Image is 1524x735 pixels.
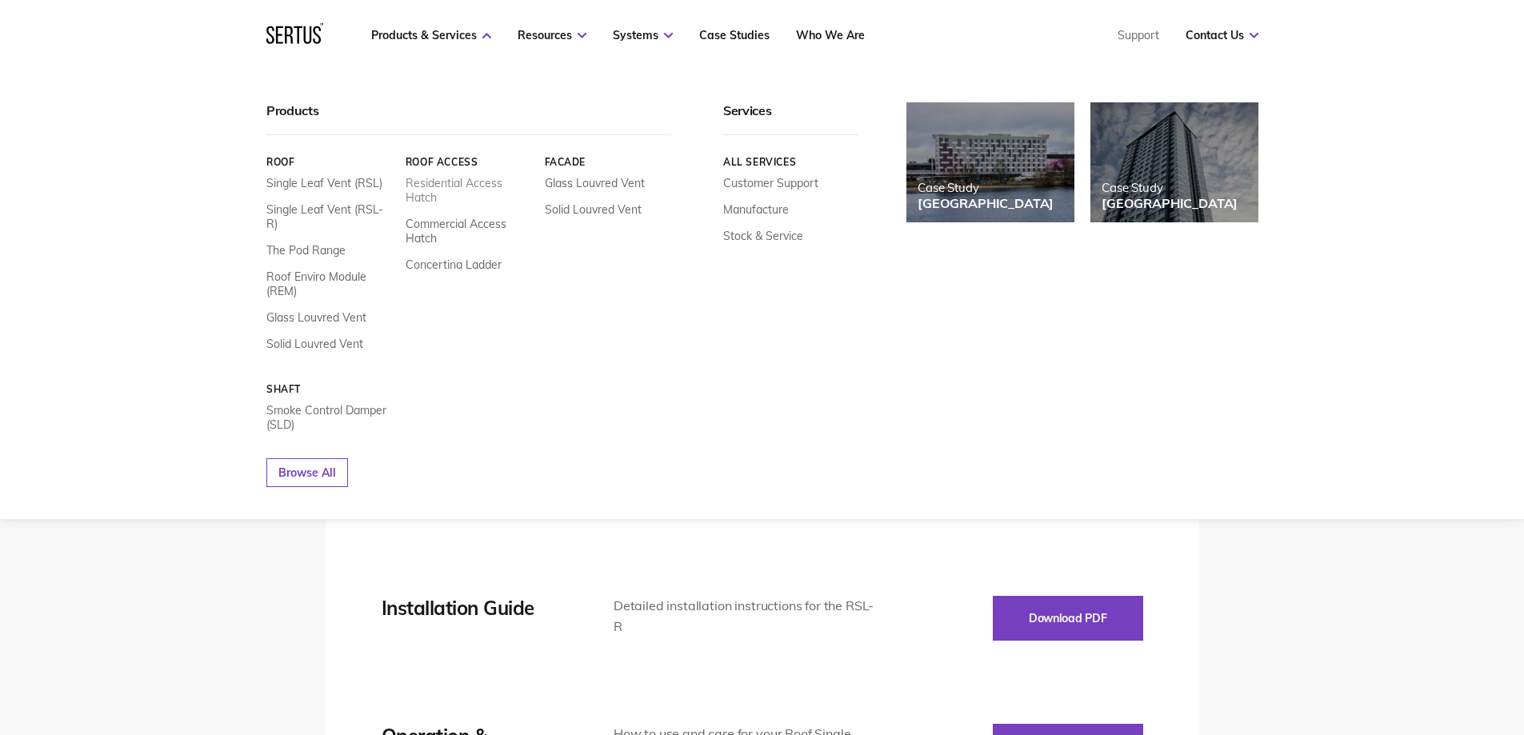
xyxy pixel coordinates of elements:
[918,180,1054,195] div: Case Study
[1186,28,1258,42] a: Contact Us
[266,458,348,487] a: Browse All
[266,102,671,135] div: Products
[405,176,532,205] a: Residential Access Hatch
[723,156,858,168] a: All services
[699,28,770,42] a: Case Studies
[544,202,641,217] a: Solid Louvred Vent
[405,217,532,246] a: Commercial Access Hatch
[614,596,878,637] div: Detailed installation instructions for the RSL-R
[1118,28,1159,42] a: Support
[1102,180,1238,195] div: Case Study
[405,156,532,168] a: Roof Access
[723,102,858,135] div: Services
[266,383,394,395] a: Shaft
[796,28,865,42] a: Who We Are
[266,156,394,168] a: Roof
[1090,102,1258,222] a: Case Study[GEOGRAPHIC_DATA]
[266,403,394,432] a: Smoke Control Damper (SLD)
[723,229,803,243] a: Stock & Service
[723,176,818,190] a: Customer Support
[266,310,366,325] a: Glass Louvred Vent
[371,28,491,42] a: Products & Services
[1236,549,1524,735] iframe: Chat Widget
[266,337,363,351] a: Solid Louvred Vent
[918,195,1054,211] div: [GEOGRAPHIC_DATA]
[405,258,501,272] a: Concertina Ladder
[266,243,346,258] a: The Pod Range
[266,270,394,298] a: Roof Enviro Module (REM)
[266,202,394,231] a: Single Leaf Vent (RSL-R)
[613,28,673,42] a: Systems
[518,28,586,42] a: Resources
[906,102,1074,222] a: Case Study[GEOGRAPHIC_DATA]
[1102,195,1238,211] div: [GEOGRAPHIC_DATA]
[544,156,671,168] a: Facade
[266,176,382,190] a: Single Leaf Vent (RSL)
[382,596,566,620] div: Installation Guide
[723,202,789,217] a: Manufacture
[993,596,1143,641] button: Download PDF
[544,176,644,190] a: Glass Louvred Vent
